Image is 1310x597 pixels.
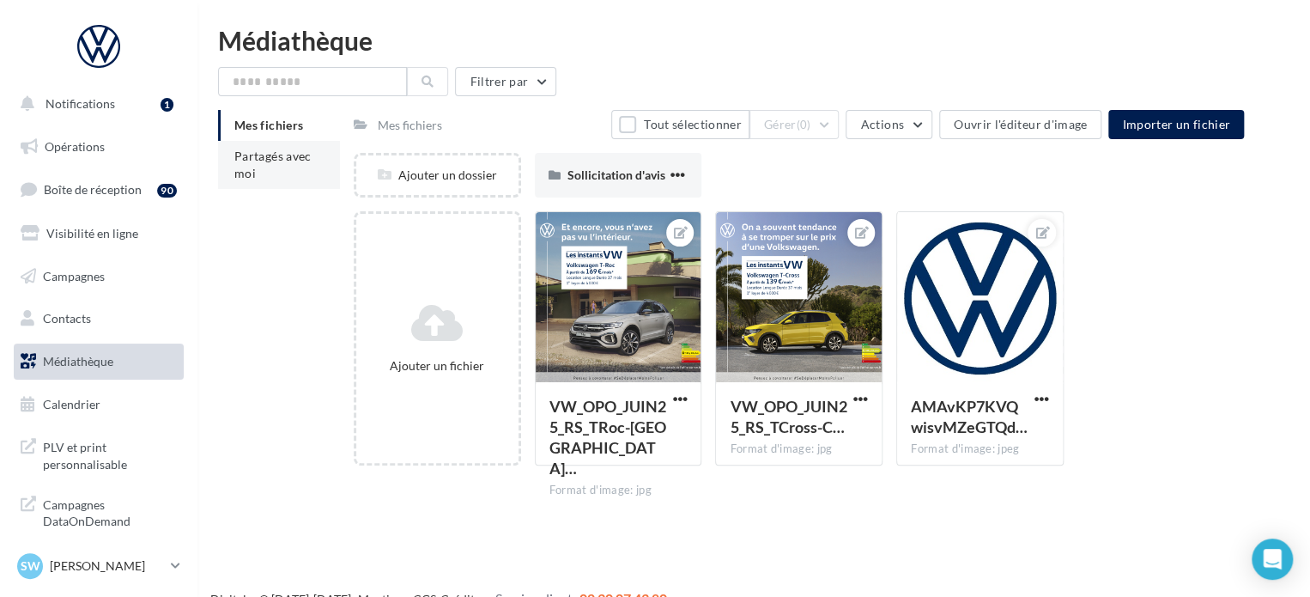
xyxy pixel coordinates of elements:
a: SW [PERSON_NAME] [14,550,184,582]
span: SW [21,557,40,575]
a: Opérations [10,129,187,165]
span: VW_OPO_JUIN25_RS_TCross-CARRE [730,397,846,436]
a: Visibilité en ligne [10,216,187,252]
div: Format d'image: jpeg [911,442,1049,457]
a: Calendrier [10,387,187,423]
span: Campagnes [43,268,105,283]
span: Sollicitation d'avis [567,168,665,182]
a: Campagnes DataOnDemand [10,486,187,537]
div: Format d'image: jpg [549,483,688,498]
a: Médiathèque [10,344,187,380]
button: Ouvrir l'éditeur d'image [939,110,1101,139]
span: (0) [797,118,811,131]
div: 1 [161,98,173,112]
div: 90 [157,184,177,198]
button: Filtrer par [455,67,556,96]
span: Campagnes DataOnDemand [43,493,177,530]
div: Ajouter un fichier [363,357,512,375]
span: Calendrier [43,397,100,411]
button: Notifications 1 [10,86,180,122]
p: [PERSON_NAME] [50,557,164,575]
span: Médiathèque [43,354,113,369]
span: Actions [860,117,903,131]
span: Opérations [45,139,105,154]
div: Open Intercom Messenger [1252,539,1293,580]
a: Campagnes [10,259,187,295]
span: Notifications [45,96,115,111]
button: Importer un fichier [1108,110,1244,139]
div: Mes fichiers [378,117,442,134]
button: Actions [846,110,931,139]
div: Ajouter un dossier [356,167,519,184]
span: Importer un fichier [1122,117,1230,131]
span: AMAvKP7KVQwisvMZeGTQd5RgUlrIbThAKCB5lvT5DL0rLk-AdjSAMc9eQFrKb5X6ENhyy0kW9vnWW0x0pw=s0 [911,397,1028,436]
span: PLV et print personnalisable [43,436,177,472]
span: VW_OPO_JUIN25_RS_TRoc-CARRE [549,397,666,478]
button: Tout sélectionner [611,110,749,139]
a: Boîte de réception90 [10,171,187,208]
a: Contacts [10,301,187,337]
span: Mes fichiers [234,118,303,132]
span: Contacts [43,311,91,326]
div: Médiathèque [218,27,1289,53]
a: PLV et print personnalisable [10,429,187,479]
div: Format d'image: jpg [730,442,868,457]
span: Visibilité en ligne [46,226,138,241]
span: Boîte de réception [44,182,142,197]
span: Partagés avec moi [234,149,312,180]
button: Gérer(0) [749,110,840,139]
